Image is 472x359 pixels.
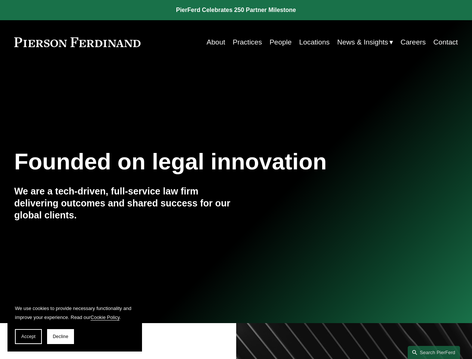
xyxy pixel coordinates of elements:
a: Careers [401,35,426,49]
a: Locations [299,35,330,49]
button: Decline [47,329,74,344]
a: Cookie Policy [90,314,120,320]
span: News & Insights [337,36,388,49]
h1: Founded on legal innovation [14,148,384,175]
a: People [269,35,291,49]
a: Search this site [408,346,460,359]
a: folder dropdown [337,35,393,49]
button: Accept [15,329,42,344]
span: Accept [21,334,36,339]
span: Decline [53,334,68,339]
h4: We are a tech-driven, full-service law firm delivering outcomes and shared success for our global... [14,185,236,221]
a: About [207,35,225,49]
section: Cookie banner [7,297,142,352]
p: We use cookies to provide necessary functionality and improve your experience. Read our . [15,304,135,322]
a: Contact [434,35,458,49]
a: Practices [233,35,262,49]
